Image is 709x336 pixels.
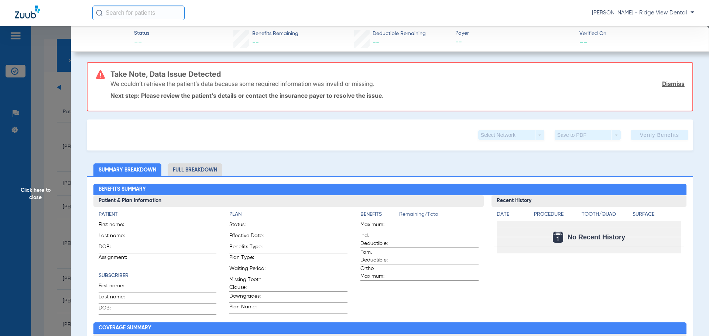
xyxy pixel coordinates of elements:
span: -- [455,38,573,47]
span: Payer [455,30,573,37]
h4: Procedure [534,211,579,218]
h4: Benefits [360,211,399,218]
span: No Recent History [568,233,625,241]
span: Deductible Remaining [373,30,426,38]
span: Last name: [99,293,135,303]
span: Remaining/Total [399,211,479,221]
span: -- [579,38,588,46]
span: Benefits Type: [229,243,266,253]
span: Benefits Remaining [252,30,298,38]
span: Downgrades: [229,292,266,302]
h4: Surface [633,211,681,218]
span: Effective Date: [229,232,266,242]
p: We couldn’t retrieve the patient’s data because some required information was invalid or missing. [110,80,374,87]
h4: Plan [229,211,347,218]
app-breakdown-title: Date [497,211,528,221]
span: Plan Type: [229,254,266,264]
img: Calendar [553,232,563,243]
span: Ortho Maximum: [360,265,397,280]
span: -- [252,39,259,46]
span: Waiting Period: [229,265,266,275]
li: Full Breakdown [168,163,222,176]
a: Dismiss [662,80,685,87]
span: Verified On [579,30,697,38]
h4: Subscriber [99,272,217,280]
span: -- [134,38,149,48]
span: Ind. Deductible: [360,232,397,247]
img: Search Icon [96,10,103,16]
h4: Patient [99,211,217,218]
iframe: Chat Widget [672,301,709,336]
span: Plan Name: [229,303,266,313]
span: [PERSON_NAME] - Ridge View Dental [592,9,694,17]
span: First name: [99,221,135,231]
span: DOB: [99,304,135,314]
img: error-icon [96,70,105,79]
app-breakdown-title: Benefits [360,211,399,221]
img: Zuub Logo [15,6,40,18]
app-breakdown-title: Surface [633,211,681,221]
h3: Patient & Plan Information [93,195,484,207]
span: First name: [99,282,135,292]
app-breakdown-title: Tooth/Quad [582,211,630,221]
app-breakdown-title: Procedure [534,211,579,221]
span: Assignment: [99,254,135,264]
h2: Benefits Summary [93,184,687,195]
span: Missing Tooth Clause: [229,276,266,291]
span: Status: [229,221,266,231]
span: Status [134,30,149,37]
li: Summary Breakdown [93,163,161,176]
span: -- [373,39,379,46]
h3: Recent History [491,195,687,207]
p: Next step: Please review the patient’s details or contact the insurance payer to resolve the issue. [110,92,685,99]
span: Maximum: [360,221,397,231]
h4: Date [497,211,528,218]
h2: Coverage Summary [93,322,687,334]
h4: Tooth/Quad [582,211,630,218]
h3: Take Note, Data Issue Detected [110,70,685,78]
span: DOB: [99,243,135,253]
span: Fam. Deductible: [360,249,397,264]
input: Search for patients [92,6,185,20]
span: Last name: [99,232,135,242]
